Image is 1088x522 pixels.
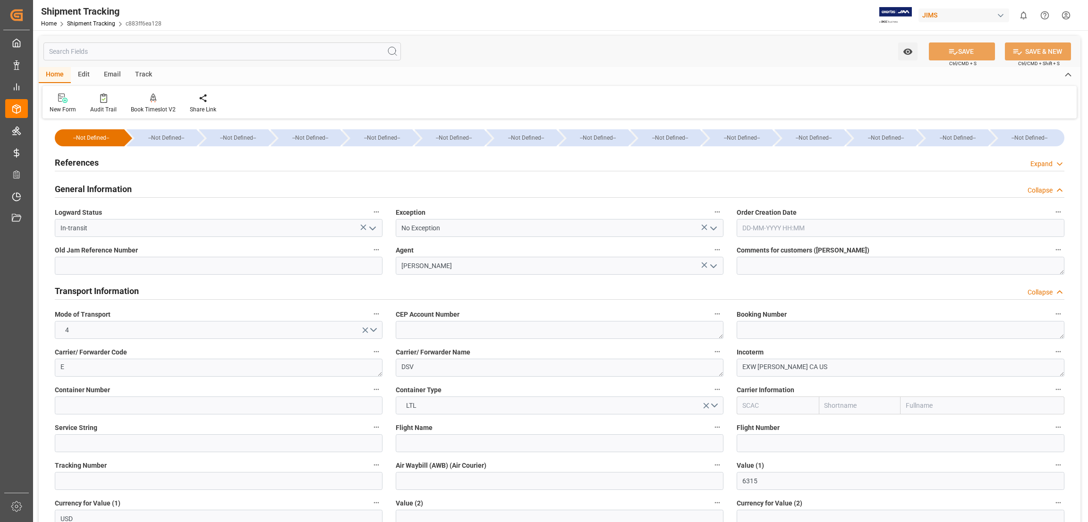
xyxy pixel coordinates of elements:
[396,461,486,471] span: Air Waybill (AWB) (Air Courier)
[90,105,117,114] div: Audit Trail
[401,401,421,411] span: LTL
[55,310,110,320] span: Mode of Transport
[711,206,723,218] button: Exception
[990,129,1064,146] div: --Not Defined--
[737,219,1064,237] input: DD-MM-YYYY HH:MM
[929,42,995,60] button: SAVE
[55,423,97,433] span: Service String
[50,105,76,114] div: New Form
[1018,60,1060,67] span: Ctrl/CMD + Shift + S
[737,461,764,471] span: Value (1)
[415,129,484,146] div: --Not Defined--
[737,347,764,357] span: Incoterm
[1052,459,1064,471] button: Value (1)
[55,321,382,339] button: open menu
[190,105,216,114] div: Share Link
[128,67,159,83] div: Track
[342,129,412,146] div: --Not Defined--
[711,421,723,433] button: Flight Name
[711,459,723,471] button: Air Waybill (AWB) (Air Courier)
[1028,287,1053,297] div: Collapse
[370,421,382,433] button: Service String
[918,129,987,146] div: --Not Defined--
[918,6,1013,24] button: JIMS
[559,129,628,146] div: --Not Defined--
[856,129,916,146] div: --Not Defined--
[1052,383,1064,396] button: Carrier Information
[706,221,720,236] button: open menu
[370,383,382,396] button: Container Number
[271,129,340,146] div: --Not Defined--
[784,129,844,146] div: --Not Defined--
[352,129,412,146] div: --Not Defined--
[898,42,918,60] button: open menu
[1052,308,1064,320] button: Booking Number
[568,129,628,146] div: --Not Defined--
[71,67,97,83] div: Edit
[370,345,382,358] button: Carrier/ Forwarder Code
[1052,421,1064,433] button: Flight Number
[55,129,124,146] div: --Not Defined--
[396,498,423,508] span: Value (2)
[127,129,196,146] div: --Not Defined--
[55,245,138,255] span: Old Jam Reference Number
[737,208,797,218] span: Order Creation Date
[702,129,772,146] div: --Not Defined--
[1013,5,1034,26] button: show 0 new notifications
[60,325,74,335] span: 4
[737,310,787,320] span: Booking Number
[1005,42,1071,60] button: SAVE & NEW
[55,359,382,377] textarea: E
[396,423,433,433] span: Flight Name
[711,244,723,256] button: Agent
[55,208,102,218] span: Logward Status
[396,310,459,320] span: CEP Account Number
[41,20,57,27] a: Home
[711,383,723,396] button: Container Type
[640,129,700,146] div: --Not Defined--
[199,129,268,146] div: --Not Defined--
[712,129,772,146] div: --Not Defined--
[424,129,484,146] div: --Not Defined--
[1052,497,1064,509] button: Currency for Value (2)
[39,67,71,83] div: Home
[711,497,723,509] button: Value (2)
[370,459,382,471] button: Tracking Number
[55,285,139,297] h2: Transport Information
[365,221,379,236] button: open menu
[496,129,556,146] div: --Not Defined--
[949,60,977,67] span: Ctrl/CMD + S
[846,129,916,146] div: --Not Defined--
[630,129,700,146] div: --Not Defined--
[396,385,442,395] span: Container Type
[711,308,723,320] button: CEP Account Number
[55,385,110,395] span: Container Number
[370,206,382,218] button: Logward Status
[1052,206,1064,218] button: Order Creation Date
[131,105,176,114] div: Book Timeslot V2
[1052,244,1064,256] button: Comments for customers ([PERSON_NAME])
[41,4,161,18] div: Shipment Tracking
[55,498,120,508] span: Currency for Value (1)
[396,219,723,237] input: Type to search/select
[927,129,987,146] div: --Not Defined--
[396,208,425,218] span: Exception
[711,345,723,358] button: Carrier/ Forwarder Name
[280,129,340,146] div: --Not Defined--
[55,219,382,237] input: Type to search/select
[879,7,912,24] img: Exertis%20JAM%20-%20Email%20Logo.jpg_1722504956.jpg
[1052,345,1064,358] button: Incoterm
[1000,129,1060,146] div: --Not Defined--
[737,423,780,433] span: Flight Number
[208,129,268,146] div: --Not Defined--
[1028,185,1053,195] div: Collapse
[819,396,901,414] input: Shortname
[55,156,99,169] h2: References
[396,347,470,357] span: Carrier/ Forwarder Name
[97,67,128,83] div: Email
[737,498,802,508] span: Currency for Value (2)
[370,308,382,320] button: Mode of Transport
[737,385,794,395] span: Carrier Information
[67,20,115,27] a: Shipment Tracking
[43,42,401,60] input: Search Fields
